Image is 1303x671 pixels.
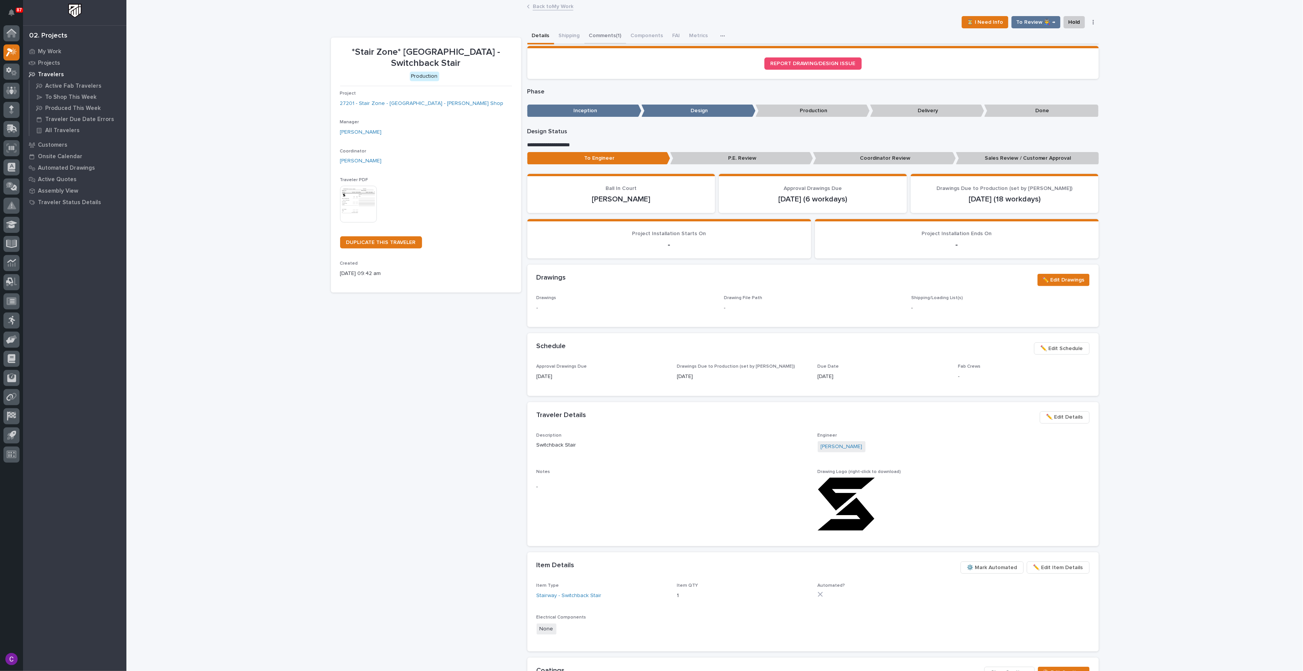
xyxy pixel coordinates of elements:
span: ⚙️ Mark Automated [967,563,1017,572]
span: ✏️ Edit Drawings [1043,275,1085,285]
a: [PERSON_NAME] [340,128,382,136]
span: Automated? [818,583,845,588]
span: Coordinator [340,149,367,154]
span: Due Date [818,364,839,369]
button: Details [527,28,554,44]
span: ✏️ Edit Item Details [1033,563,1083,572]
span: Description [537,433,562,438]
div: Production [410,72,439,81]
div: 02. Projects [29,32,67,40]
p: [DATE] 09:42 am [340,270,512,278]
p: [DATE] (18 workdays) [920,195,1090,204]
button: To Review 👨‍🏭 → [1012,16,1061,28]
button: Notifications [3,5,20,21]
span: Item Type [537,583,559,588]
a: Traveler Status Details [23,196,126,208]
a: [PERSON_NAME] [340,157,382,165]
p: Produced This Week [45,105,101,112]
a: Customers [23,139,126,151]
a: Automated Drawings [23,162,126,173]
p: 1 [677,592,809,600]
button: ✏️ Edit Details [1040,411,1090,424]
a: [PERSON_NAME] [821,443,863,451]
p: All Travelers [45,127,80,134]
button: Components [626,28,668,44]
p: Traveler Due Date Errors [45,116,114,123]
a: All Travelers [29,125,126,136]
div: Notifications87 [10,9,20,21]
p: - [911,304,1089,312]
span: DUPLICATE THIS TRAVELER [346,240,416,245]
span: Approval Drawings Due [537,364,587,369]
button: Hold [1064,16,1085,28]
p: Coordinator Review [813,152,956,165]
button: ✏️ Edit Drawings [1038,274,1090,286]
p: [PERSON_NAME] [537,195,706,204]
button: ⚙️ Mark Automated [961,561,1024,574]
img: AJAPxLMg7zPPaJLYDsDPFiHtvHk2r4G__X-b0C_dYnU [818,478,875,531]
p: Delivery [870,105,984,117]
p: Projects [38,60,60,67]
p: Onsite Calendar [38,153,82,160]
p: Design [642,105,756,117]
p: [DATE] (6 workdays) [728,195,898,204]
p: Travelers [38,71,64,78]
a: DUPLICATE THIS TRAVELER [340,236,422,249]
p: - [824,240,1090,249]
p: My Work [38,48,61,55]
p: - [537,483,809,491]
button: ✏️ Edit Schedule [1034,342,1090,355]
span: Manager [340,120,359,124]
p: To Shop This Week [45,94,97,101]
span: Fab Crews [958,364,981,369]
span: Drawings Due to Production (set by [PERSON_NAME]) [677,364,796,369]
img: Workspace Logo [68,4,82,18]
a: Stairway - Switchback Stair [537,592,602,600]
a: Traveler Due Date Errors [29,114,126,124]
button: Metrics [685,28,713,44]
a: To Shop This Week [29,92,126,102]
a: 27201 - Stair Zone - [GEOGRAPHIC_DATA] - [PERSON_NAME] Shop [340,100,504,108]
p: - [724,304,725,312]
a: Back toMy Work [533,2,573,10]
span: Drawings Due to Production (set by [PERSON_NAME]) [937,186,1073,191]
span: To Review 👨‍🏭 → [1017,18,1056,27]
span: Drawing File Path [724,296,762,300]
span: Created [340,261,358,266]
span: Engineer [818,433,837,438]
span: REPORT DRAWING/DESIGN ISSUE [771,61,856,66]
button: Comments (1) [584,28,626,44]
a: Active Fab Travelers [29,80,126,91]
a: Projects [23,57,126,69]
span: Project Installation Starts On [632,231,706,236]
p: Switchback Stair [537,441,809,449]
a: My Work [23,46,126,57]
span: Hold [1069,18,1080,27]
h2: Traveler Details [537,411,586,420]
span: Drawing Logo (right-click to download) [818,470,901,474]
button: ⏳ I Need Info [962,16,1008,28]
p: Customers [38,142,67,149]
span: Electrical Components [537,615,586,620]
p: Traveler Status Details [38,199,101,206]
p: Inception [527,105,642,117]
a: Onsite Calendar [23,151,126,162]
span: Project Installation Ends On [922,231,992,236]
p: - [958,373,1090,381]
p: [DATE] [818,373,949,381]
h2: Drawings [537,274,566,282]
span: Approval Drawings Due [784,186,842,191]
p: - [537,240,802,249]
p: [DATE] [537,373,668,381]
h2: Item Details [537,561,575,570]
span: Shipping/Loading List(s) [911,296,963,300]
a: Travelers [23,69,126,80]
a: Active Quotes [23,173,126,185]
p: Done [984,105,1098,117]
span: Project [340,91,356,96]
p: Production [756,105,870,117]
p: 87 [17,7,22,13]
span: None [537,624,557,635]
button: FAI [668,28,685,44]
span: Item QTY [677,583,698,588]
